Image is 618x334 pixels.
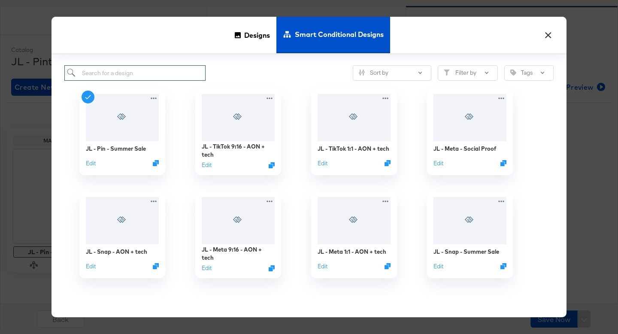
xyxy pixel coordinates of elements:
[353,65,431,81] button: SlidersSort by
[202,246,275,262] div: JL - Meta 9:16 - AON + tech
[269,162,275,168] svg: Duplicate
[433,262,443,270] button: Edit
[86,248,147,256] div: JL - Snap - AON + tech
[500,263,506,269] svg: Duplicate
[311,192,397,278] div: JL - Meta 1:1 - AON + techEditDuplicate
[504,65,554,81] button: TagTags
[427,192,513,278] div: JL - Snap - Summer SaleEditDuplicate
[444,70,450,76] svg: Filter
[359,70,365,76] svg: Sliders
[318,262,327,270] button: Edit
[153,263,159,269] svg: Duplicate
[269,265,275,271] svg: Duplicate
[540,25,556,41] button: ×
[202,143,275,159] div: JL - TikTok 9:16 - AON + tech
[195,89,281,175] div: JL - TikTok 9:16 - AON + techEditDuplicate
[385,160,391,166] svg: Duplicate
[318,248,386,256] div: JL - Meta 1:1 - AON + tech
[79,89,165,175] div: JL - Pin - Summer SaleEditDuplicate
[86,262,96,270] button: Edit
[433,145,497,153] div: JL - Meta - Social Proof
[433,248,499,256] div: JL - Snap - Summer Sale
[438,65,498,81] button: FilterFilter by
[86,159,96,167] button: Edit
[195,192,281,278] div: JL - Meta 9:16 - AON + techEditDuplicate
[86,145,146,153] div: JL - Pin - Summer Sale
[385,263,391,269] svg: Duplicate
[64,65,206,81] input: Search for a design
[500,160,506,166] svg: Duplicate
[427,89,513,175] div: JL - Meta - Social ProofEditDuplicate
[318,145,389,153] div: JL - TikTok 1:1 - AON + tech
[79,192,165,278] div: JL - Snap - AON + techEditDuplicate
[311,89,397,175] div: JL - TikTok 1:1 - AON + techEditDuplicate
[244,16,270,54] span: Designs
[295,15,384,53] span: Smart Conditional Designs
[510,70,516,76] svg: Tag
[202,264,212,273] button: Edit
[153,160,159,166] svg: Duplicate
[318,159,327,167] button: Edit
[433,159,443,167] button: Edit
[202,161,212,170] button: Edit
